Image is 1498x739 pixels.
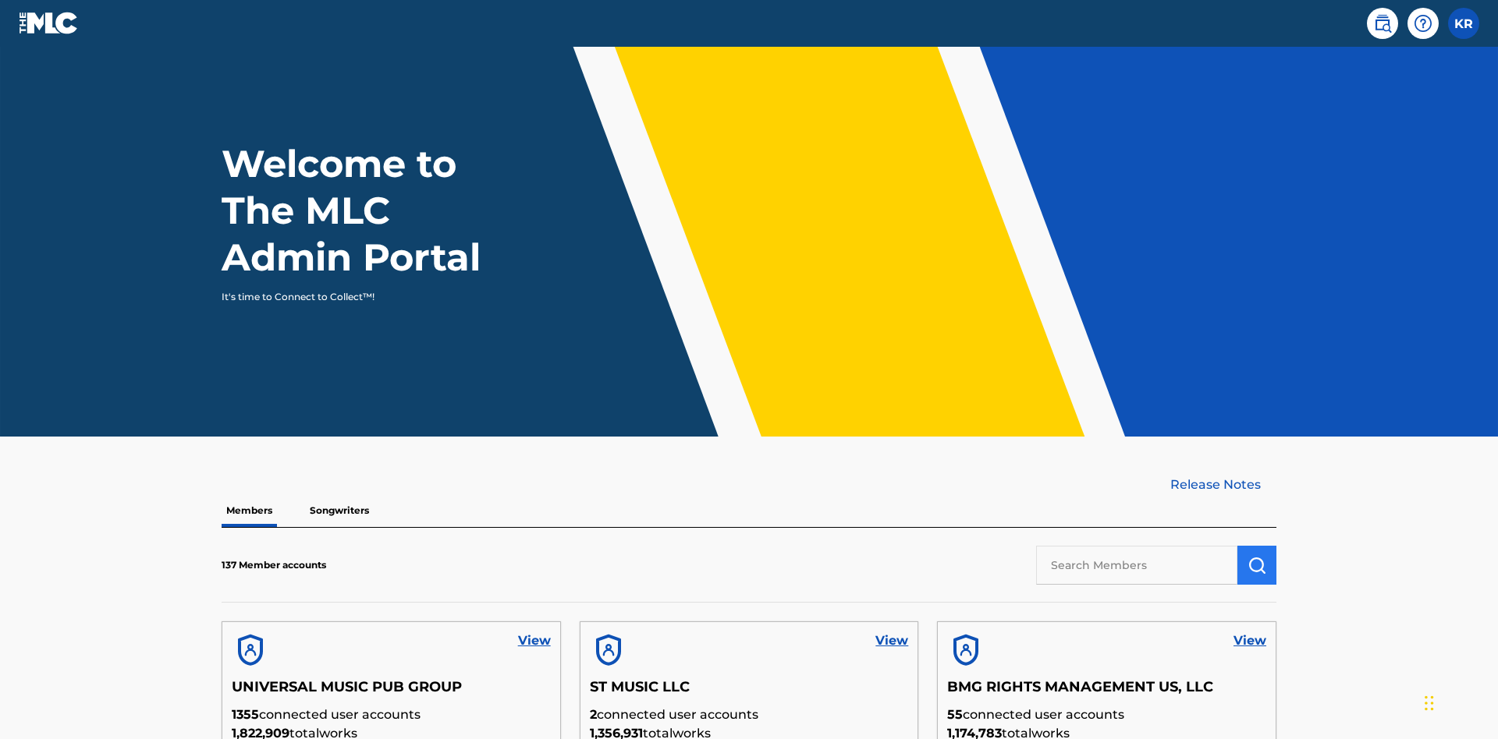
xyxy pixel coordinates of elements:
h5: ST MUSIC LLC [590,678,909,705]
a: Release Notes [1170,476,1276,494]
input: Search Members [1036,546,1237,585]
img: account [590,631,627,669]
a: View [518,631,551,650]
a: Public Search [1367,8,1398,39]
h1: Welcome to The MLC Admin Portal [222,140,513,281]
h5: UNIVERSAL MUSIC PUB GROUP [232,678,551,705]
img: account [947,631,985,669]
p: connected user accounts [947,705,1266,724]
iframe: Chat Widget [1420,664,1498,739]
a: View [1234,631,1266,650]
div: User Menu [1448,8,1479,39]
span: 55 [947,707,963,722]
a: View [875,631,908,650]
img: Search Works [1248,556,1266,575]
h5: BMG RIGHTS MANAGEMENT US, LLC [947,678,1266,705]
div: Drag [1425,680,1434,727]
span: 2 [590,707,597,722]
p: Members [222,494,277,527]
p: connected user accounts [590,705,909,724]
p: 137 Member accounts [222,558,326,572]
p: Songwriters [305,494,374,527]
p: It's time to Connect to Collect™! [222,290,492,304]
img: search [1373,14,1392,33]
p: connected user accounts [232,705,551,724]
img: MLC Logo [19,12,79,34]
img: account [232,631,269,669]
span: 1355 [232,707,259,722]
div: Help [1407,8,1439,39]
img: help [1414,14,1432,33]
